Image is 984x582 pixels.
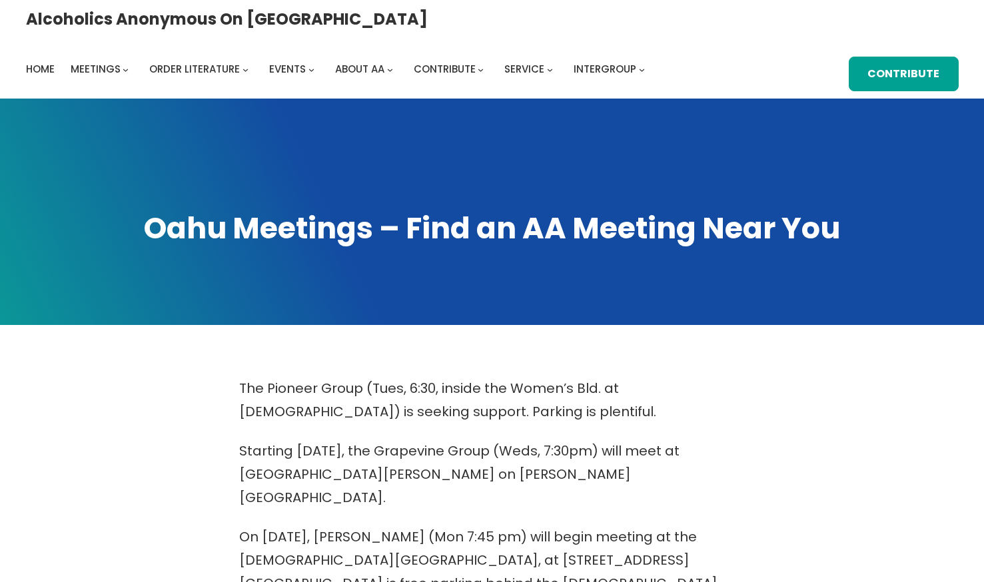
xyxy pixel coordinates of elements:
span: Home [26,62,55,76]
a: Meetings [71,60,121,79]
a: Home [26,60,55,79]
button: Order Literature submenu [243,66,248,72]
button: Service submenu [547,66,553,72]
span: Service [504,62,544,76]
span: Events [269,62,306,76]
button: About AA submenu [387,66,393,72]
nav: Intergroup [26,60,650,79]
p: Starting [DATE], the Grapevine Group (Weds, 7:30pm) will meet at [GEOGRAPHIC_DATA][PERSON_NAME] o... [239,439,745,509]
span: Intergroup [574,62,636,76]
button: Intergroup submenu [639,66,645,72]
a: Contribute [849,57,959,91]
h1: Oahu Meetings – Find an AA Meeting Near You [26,208,959,248]
button: Contribute submenu [478,66,484,72]
span: About AA [335,62,384,76]
a: Alcoholics Anonymous on [GEOGRAPHIC_DATA] [26,5,428,33]
a: Events [269,60,306,79]
a: Service [504,60,544,79]
span: Meetings [71,62,121,76]
span: Contribute [414,62,476,76]
p: The Pioneer Group (Tues, 6:30, inside the Women’s Bld. at [DEMOGRAPHIC_DATA]) is seeking support.... [239,377,745,424]
a: Contribute [414,60,476,79]
button: Events submenu [308,66,314,72]
a: Intergroup [574,60,636,79]
a: About AA [335,60,384,79]
span: Order Literature [149,62,240,76]
button: Meetings submenu [123,66,129,72]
